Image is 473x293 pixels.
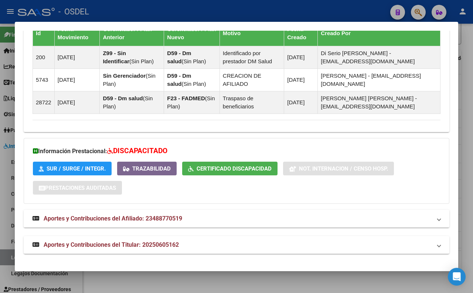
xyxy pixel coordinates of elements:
[132,165,171,172] span: Trazabilidad
[184,81,204,87] span: Sin Plan
[54,68,100,91] td: [DATE]
[284,46,318,68] td: [DATE]
[33,181,122,195] button: Prestaciones Auditadas
[167,50,191,64] strong: D59 - Dm salud
[299,165,388,172] span: Not. Internacion / Censo Hosp.
[44,215,182,222] span: Aportes y Contribuciones del Afiliado: 23488770519
[100,68,164,91] td: ( )
[24,236,449,254] mat-expansion-panel-header: Aportes y Contribuciones del Titular: 20250605162
[184,58,204,64] span: Sin Plan
[33,146,440,156] h3: Información Prestacional:
[167,95,205,101] strong: F23 - FADMED
[103,95,153,110] span: Sin Plan
[220,46,284,68] td: Identificado por prestador DM Salud
[448,268,466,286] div: Open Intercom Messenger
[284,91,318,114] td: [DATE]
[33,46,55,68] td: 200
[33,20,55,46] th: Id
[100,20,164,46] th: Gerenciador / Plan Anterior
[164,46,220,68] td: ( )
[54,20,100,46] th: Fecha Movimiento
[164,91,220,114] td: ( )
[54,46,100,68] td: [DATE]
[103,73,156,87] span: Sin Plan
[131,58,152,64] span: Sin Plan
[54,91,100,114] td: [DATE]
[33,91,55,114] td: 28722
[24,210,449,228] mat-expansion-panel-header: Aportes y Contribuciones del Afiliado: 23488770519
[318,46,440,68] td: Di Serio [PERSON_NAME] - [EMAIL_ADDRESS][DOMAIN_NAME]
[47,165,106,172] span: SUR / SURGE / INTEGR.
[33,162,112,175] button: SUR / SURGE / INTEGR.
[318,91,440,114] td: [PERSON_NAME] [PERSON_NAME] - [EMAIL_ADDRESS][DOMAIN_NAME]
[117,162,177,175] button: Trazabilidad
[283,162,394,175] button: Not. Internacion / Censo Hosp.
[167,95,215,110] span: Sin Plan
[318,20,440,46] th: Creado Por
[318,68,440,91] td: [PERSON_NAME] - [EMAIL_ADDRESS][DOMAIN_NAME]
[103,95,143,101] strong: D59 - Dm salud
[164,20,220,46] th: Gerenciador / Plan Nuevo
[197,165,272,172] span: Certificado Discapacidad
[113,146,167,155] span: DISCAPACITADO
[33,68,55,91] td: 5743
[284,20,318,46] th: Fecha Creado
[100,46,164,68] td: ( )
[100,91,164,114] td: ( )
[284,68,318,91] td: [DATE]
[182,162,278,175] button: Certificado Discapacidad
[167,73,191,87] strong: D59 - Dm salud
[103,50,129,64] strong: Z99 - Sin Identificar
[220,20,284,46] th: Motivo
[220,91,284,114] td: Traspaso de beneficiarios
[164,68,220,91] td: ( )
[44,241,179,248] span: Aportes y Contribuciones del Titular: 20250605162
[45,185,116,191] span: Prestaciones Auditadas
[103,73,146,79] strong: Sin Gerenciador
[220,68,284,91] td: CREACION DE AFILIADO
